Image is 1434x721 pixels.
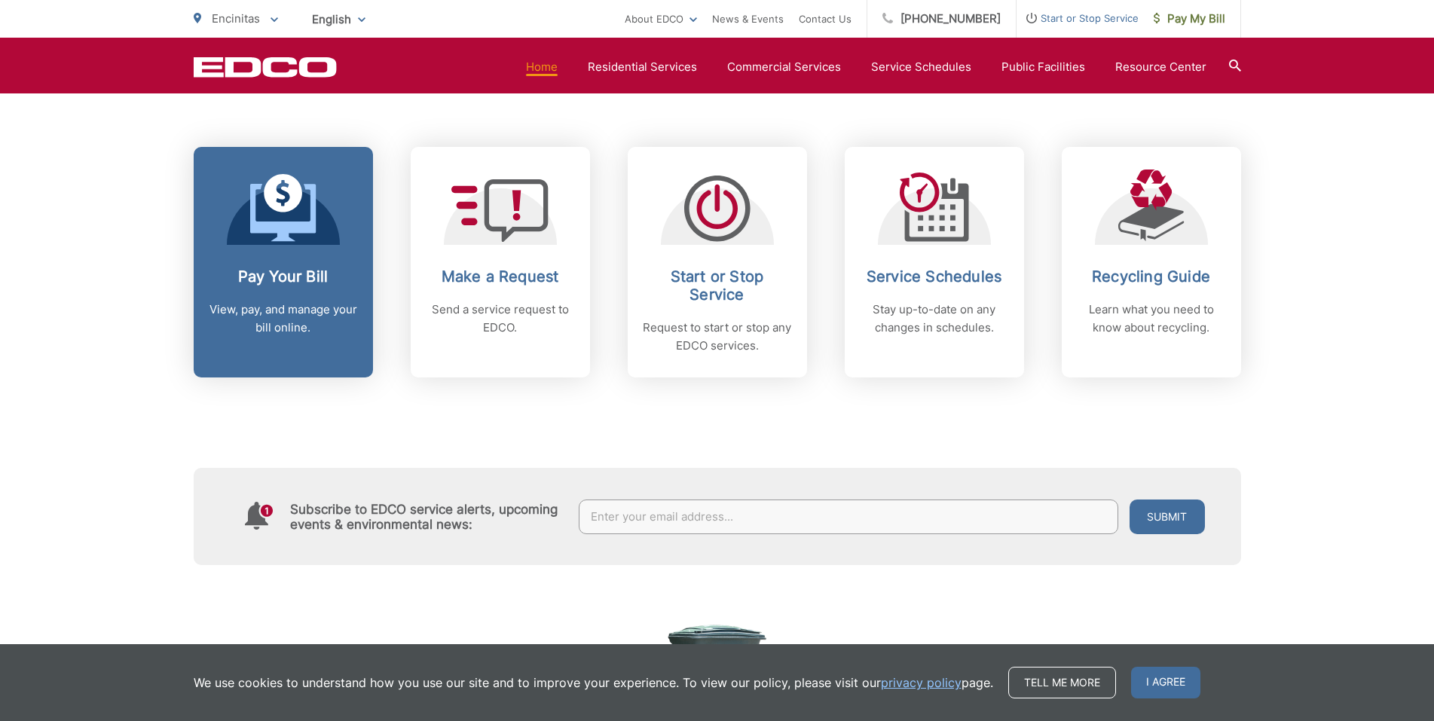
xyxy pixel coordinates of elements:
a: EDCD logo. Return to the homepage. [194,57,337,78]
h2: Recycling Guide [1077,267,1226,286]
input: Enter your email address... [579,500,1118,534]
p: Stay up-to-date on any changes in schedules. [860,301,1009,337]
a: Commercial Services [727,58,841,76]
a: Recycling Guide Learn what you need to know about recycling. [1062,147,1241,377]
a: Make a Request Send a service request to EDCO. [411,147,590,377]
a: Contact Us [799,10,852,28]
a: About EDCO [625,10,697,28]
a: privacy policy [881,674,962,692]
a: News & Events [712,10,784,28]
p: Request to start or stop any EDCO services. [643,319,792,355]
p: We use cookies to understand how you use our site and to improve your experience. To view our pol... [194,674,993,692]
a: Home [526,58,558,76]
p: Learn what you need to know about recycling. [1077,301,1226,337]
span: English [301,6,377,32]
a: Service Schedules [871,58,971,76]
a: Tell me more [1008,667,1116,698]
span: I agree [1131,667,1200,698]
h2: Start or Stop Service [643,267,792,304]
a: Residential Services [588,58,697,76]
a: Resource Center [1115,58,1206,76]
span: Encinitas [212,11,260,26]
a: Public Facilities [1001,58,1085,76]
a: Pay Your Bill View, pay, and manage your bill online. [194,147,373,377]
h2: Make a Request [426,267,575,286]
button: Submit [1130,500,1205,534]
h2: Service Schedules [860,267,1009,286]
span: Pay My Bill [1154,10,1225,28]
h2: Pay Your Bill [209,267,358,286]
p: Send a service request to EDCO. [426,301,575,337]
p: View, pay, and manage your bill online. [209,301,358,337]
h4: Subscribe to EDCO service alerts, upcoming events & environmental news: [290,502,564,532]
a: Service Schedules Stay up-to-date on any changes in schedules. [845,147,1024,377]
